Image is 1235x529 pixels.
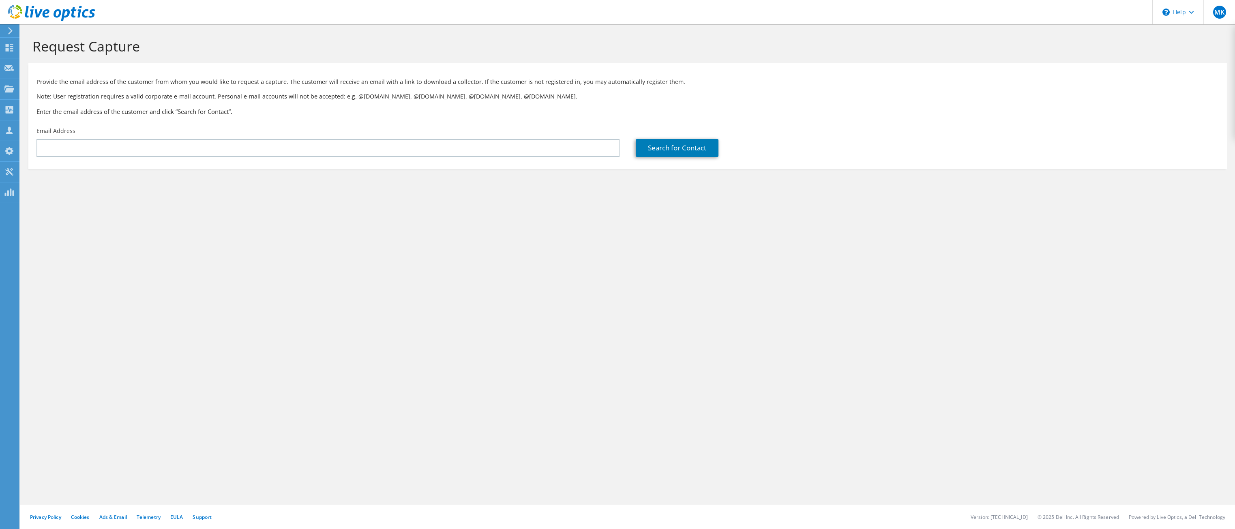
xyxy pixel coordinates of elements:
li: © 2025 Dell Inc. All Rights Reserved [1038,514,1119,520]
a: Cookies [71,514,90,520]
a: EULA [170,514,183,520]
li: Version: [TECHNICAL_ID] [971,514,1028,520]
span: MK [1213,6,1226,19]
a: Ads & Email [99,514,127,520]
a: Support [193,514,212,520]
h3: Enter the email address of the customer and click “Search for Contact”. [36,107,1219,116]
svg: \n [1162,9,1170,16]
p: Note: User registration requires a valid corporate e-mail account. Personal e-mail accounts will ... [36,92,1219,101]
a: Search for Contact [636,139,718,157]
h1: Request Capture [32,38,1219,55]
a: Telemetry [137,514,161,520]
li: Powered by Live Optics, a Dell Technology [1129,514,1225,520]
p: Provide the email address of the customer from whom you would like to request a capture. The cust... [36,77,1219,86]
a: Privacy Policy [30,514,61,520]
label: Email Address [36,127,75,135]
